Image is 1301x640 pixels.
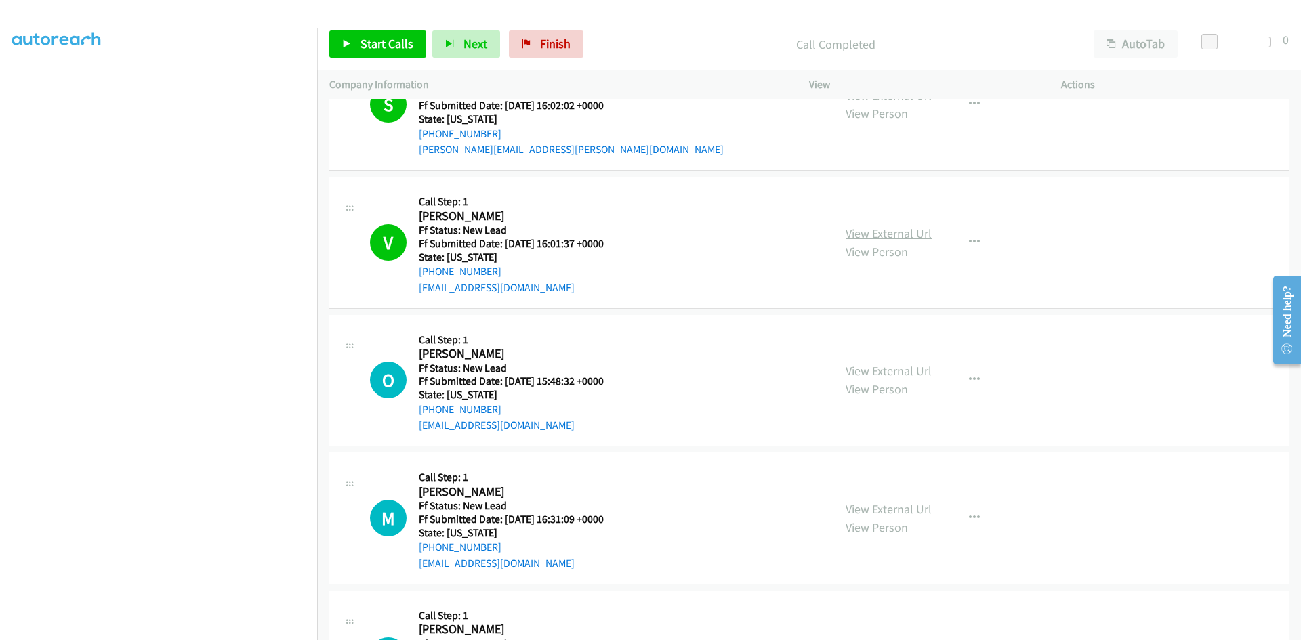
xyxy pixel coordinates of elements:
[846,363,932,379] a: View External Url
[360,36,413,51] span: Start Calls
[419,333,621,347] h5: Call Step: 1
[419,471,604,484] h5: Call Step: 1
[419,375,621,388] h5: Ff Submitted Date: [DATE] 15:48:32 +0000
[419,195,621,209] h5: Call Step: 1
[419,99,724,112] h5: Ff Submitted Date: [DATE] 16:02:02 +0000
[419,237,621,251] h5: Ff Submitted Date: [DATE] 16:01:37 +0000
[370,362,407,398] h1: O
[419,540,501,553] a: [PHONE_NUMBER]
[370,86,407,123] h1: S
[432,30,500,58] button: Next
[463,36,487,51] span: Next
[419,388,621,402] h5: State: [US_STATE]
[1208,37,1271,47] div: Delay between calls (in seconds)
[370,500,407,536] div: The call is yet to be attempted
[419,265,501,278] a: [PHONE_NUMBER]
[419,346,621,362] h2: [PERSON_NAME]
[419,143,724,156] a: [PERSON_NAME][EMAIL_ADDRESS][PERSON_NAME][DOMAIN_NAME]
[419,403,501,416] a: [PHONE_NUMBER]
[419,622,604,637] h2: [PERSON_NAME]
[419,557,575,570] a: [EMAIL_ADDRESS][DOMAIN_NAME]
[846,501,932,517] a: View External Url
[419,127,501,140] a: [PHONE_NUMBER]
[809,77,1037,93] p: View
[370,362,407,398] div: The call is yet to be attempted
[419,513,604,526] h5: Ff Submitted Date: [DATE] 16:31:09 +0000
[419,251,621,264] h5: State: [US_STATE]
[419,609,604,622] h5: Call Step: 1
[846,519,908,535] a: View Person
[1283,30,1289,49] div: 0
[1262,266,1301,374] iframe: Resource Center
[419,362,621,375] h5: Ff Status: New Lead
[419,223,621,237] h5: Ff Status: New Lead
[1061,77,1289,93] p: Actions
[419,526,604,540] h5: State: [US_STATE]
[329,30,426,58] a: Start Calls
[370,224,407,261] h1: V
[419,484,604,500] h2: [PERSON_NAME]
[419,499,604,513] h5: Ff Status: New Lead
[419,112,724,126] h5: State: [US_STATE]
[846,244,908,259] a: View Person
[419,281,575,294] a: [EMAIL_ADDRESS][DOMAIN_NAME]
[540,36,571,51] span: Finish
[602,35,1069,54] p: Call Completed
[846,226,932,241] a: View External Url
[419,209,621,224] h2: [PERSON_NAME]
[1094,30,1178,58] button: AutoTab
[846,381,908,397] a: View Person
[329,77,785,93] p: Company Information
[509,30,583,58] a: Finish
[370,500,407,536] h1: M
[846,106,908,121] a: View Person
[419,419,575,431] a: [EMAIL_ADDRESS][DOMAIN_NAME]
